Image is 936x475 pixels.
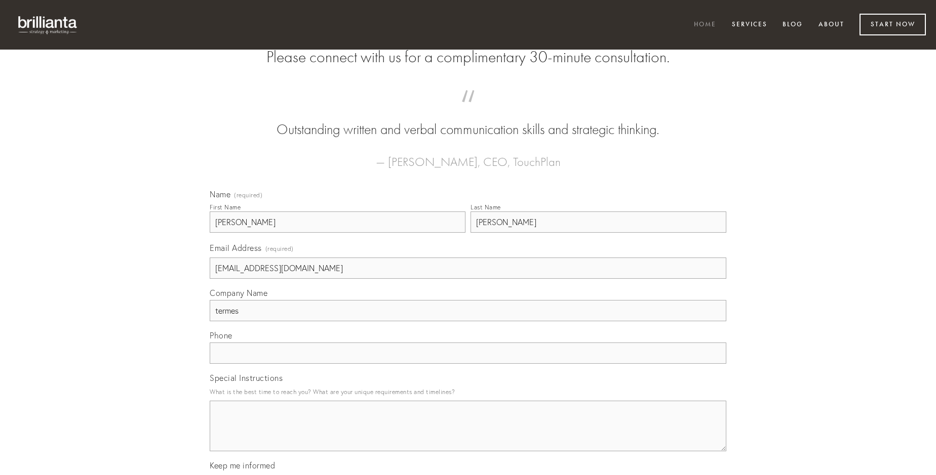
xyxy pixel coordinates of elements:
[860,14,926,35] a: Start Now
[210,48,726,67] h2: Please connect with us for a complimentary 30-minute consultation.
[226,140,710,172] figcaption: — [PERSON_NAME], CEO, TouchPlan
[776,17,809,33] a: Blog
[687,17,723,33] a: Home
[265,242,294,255] span: (required)
[471,203,501,211] div: Last Name
[210,373,283,383] span: Special Instructions
[210,460,275,470] span: Keep me informed
[210,243,262,253] span: Email Address
[10,10,86,39] img: brillianta - research, strategy, marketing
[210,385,726,399] p: What is the best time to reach you? What are your unique requirements and timelines?
[226,100,710,120] span: “
[210,203,241,211] div: First Name
[725,17,774,33] a: Services
[210,330,232,340] span: Phone
[234,192,262,198] span: (required)
[210,189,230,199] span: Name
[210,288,267,298] span: Company Name
[812,17,851,33] a: About
[226,100,710,140] blockquote: Outstanding written and verbal communication skills and strategic thinking.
